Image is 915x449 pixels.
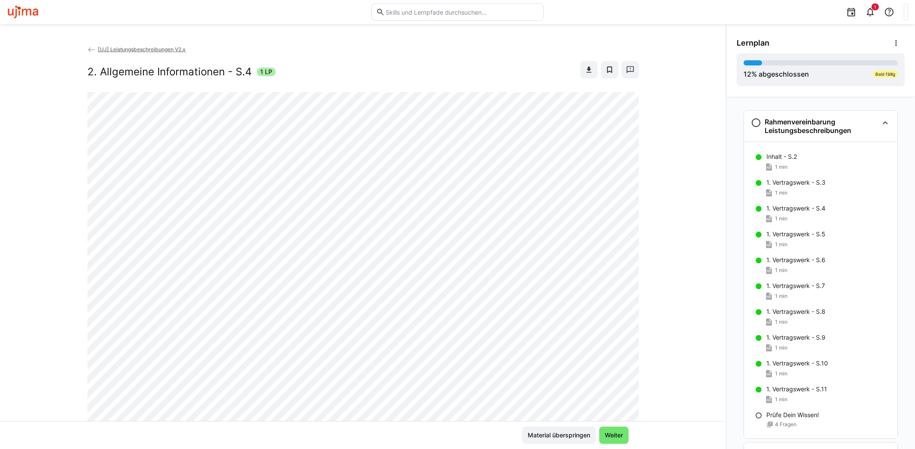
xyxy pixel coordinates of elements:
[775,396,787,403] span: 1 min
[766,282,825,290] p: 1. Vertragswerk - S.7
[766,152,797,161] p: Inhalt - S.2
[87,46,186,53] a: [UJ] Leistungsbeschreibungen V2.x
[522,427,596,444] button: Material überspringen
[385,8,539,16] input: Skills und Lernpfade durchsuchen…
[744,70,751,78] span: 12
[766,178,825,187] p: 1. Vertragswerk - S.3
[874,4,876,9] span: 1
[775,293,787,300] span: 1 min
[87,65,252,78] h2: 2. Allgemeine Informationen - S.4
[873,71,898,77] div: Bald fällig
[775,164,787,170] span: 1 min
[737,38,769,48] span: Lernplan
[604,431,624,440] span: Weiter
[766,256,825,264] p: 1. Vertragswerk - S.6
[775,267,787,274] span: 1 min
[744,69,809,79] div: % abgeschlossen
[766,230,825,238] p: 1. Vertragswerk - S.5
[599,427,629,444] button: Weiter
[775,370,787,377] span: 1 min
[775,344,787,351] span: 1 min
[775,421,797,428] span: 4 Fragen
[766,385,827,393] p: 1. Vertragswerk - S.11
[766,204,825,213] p: 1. Vertragswerk - S.4
[775,241,787,248] span: 1 min
[526,431,591,440] span: Material überspringen
[766,411,819,419] p: Prüfe Dein Wissen!
[766,359,828,368] p: 1. Vertragswerk - S.10
[260,68,272,76] span: 1 LP
[775,215,787,222] span: 1 min
[775,189,787,196] span: 1 min
[766,307,825,316] p: 1. Vertragswerk - S.8
[766,333,825,342] p: 1. Vertragswerk - S.9
[775,319,787,325] span: 1 min
[98,46,186,53] span: [UJ] Leistungsbeschreibungen V2.x
[765,118,878,135] h3: Rahmenvereinbarung Leistungsbeschreibungen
